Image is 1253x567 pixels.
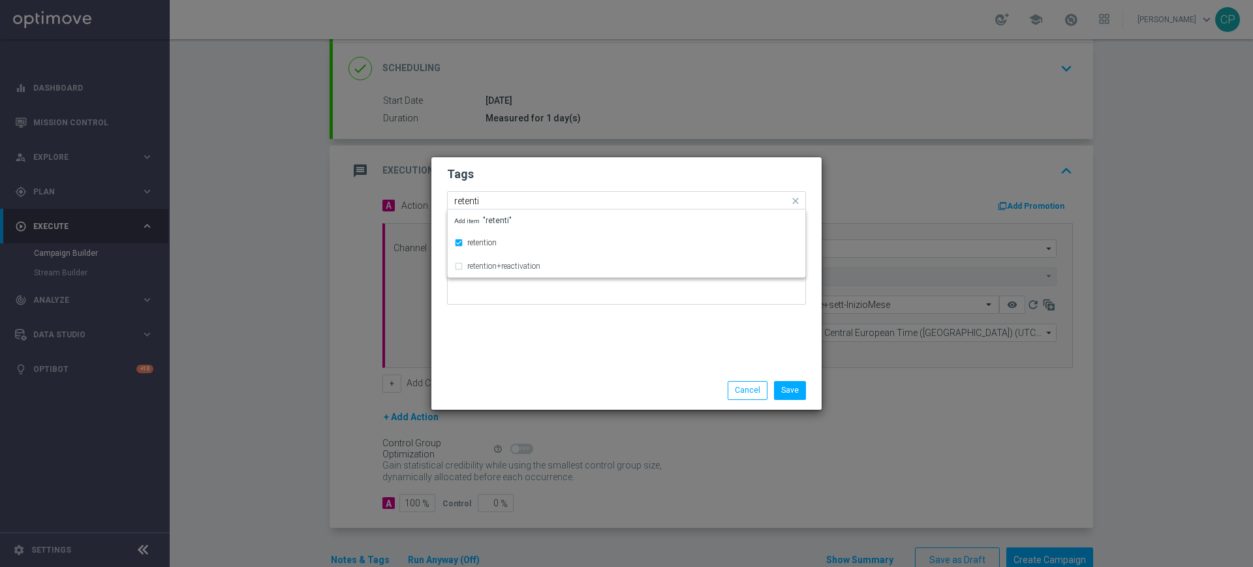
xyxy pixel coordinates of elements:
ng-dropdown-panel: Options list [447,209,806,278]
button: Save [774,381,806,399]
div: retention [454,232,799,253]
label: retention [467,239,497,247]
span: "retenti" [454,217,512,224]
h2: Tags [447,166,806,182]
label: retention+reactivation [467,262,540,270]
span: Add item [454,217,483,224]
div: retention+reactivation [454,256,799,277]
button: Cancel [728,381,767,399]
ng-select: all, no bonus, retention [447,191,806,209]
